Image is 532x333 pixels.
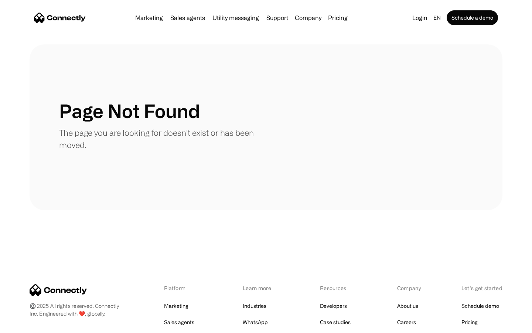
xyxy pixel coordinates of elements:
[164,284,204,292] div: Platform
[164,301,188,311] a: Marketing
[320,284,359,292] div: Resources
[397,284,423,292] div: Company
[325,15,351,21] a: Pricing
[209,15,262,21] a: Utility messaging
[397,317,416,327] a: Careers
[15,320,44,330] ul: Language list
[263,15,291,21] a: Support
[243,317,268,327] a: WhatsApp
[59,127,266,151] p: The page you are looking for doesn't exist or has been moved.
[461,317,478,327] a: Pricing
[320,317,351,327] a: Case studies
[295,13,321,23] div: Company
[132,15,166,21] a: Marketing
[243,284,282,292] div: Learn more
[461,284,502,292] div: Let’s get started
[164,317,194,327] a: Sales agents
[59,100,200,122] h1: Page Not Found
[447,10,498,25] a: Schedule a demo
[167,15,208,21] a: Sales agents
[320,301,347,311] a: Developers
[243,301,266,311] a: Industries
[7,319,44,330] aside: Language selected: English
[461,301,499,311] a: Schedule demo
[397,301,418,311] a: About us
[433,13,441,23] div: en
[409,13,430,23] a: Login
